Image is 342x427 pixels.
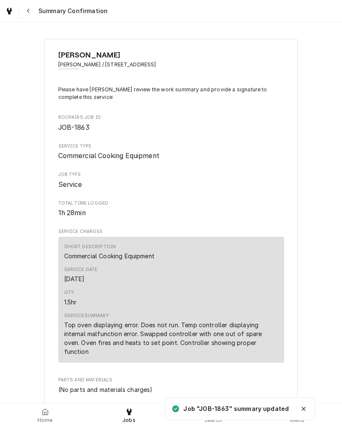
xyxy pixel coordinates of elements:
[64,298,77,307] div: Quantity
[58,237,284,367] div: Service Charges List
[58,228,284,235] span: Service Charges
[58,208,284,218] span: Total Time Logged
[58,385,284,394] div: Parts and Materials List
[58,143,284,161] div: Service Type
[58,86,284,101] p: Please have [PERSON_NAME] review the work summary and provide a signature to complete this service:
[58,171,284,189] div: Job Type
[58,180,284,190] span: Job Type
[58,143,284,150] span: Service Type
[204,417,222,424] span: Search
[64,266,98,283] div: Service Date
[58,181,82,189] span: Service
[64,244,116,250] div: Short Description
[58,200,284,207] span: Total Time Logged
[58,377,284,383] span: Parts and Materials
[58,237,284,363] div: Line Item
[38,417,53,424] span: Home
[64,274,85,283] div: Service Date
[64,289,77,306] div: Quantity
[58,61,284,68] span: Address
[2,3,17,19] a: Go to Jobs
[64,252,155,260] div: Short Description
[58,114,284,132] div: Roopairs Job ID
[64,244,155,260] div: Short Description
[58,49,284,75] div: Client Information
[58,151,284,161] span: Service Type
[58,49,284,61] span: Name
[290,417,304,424] span: Menu
[21,3,36,19] button: Navigate back
[58,171,284,178] span: Job Type
[58,377,284,394] div: Parts and Materials
[64,266,98,273] div: Service Date
[58,123,284,133] span: Roopairs Job ID
[87,405,171,425] a: Jobs
[36,7,108,15] span: Summary Confirmation
[183,405,290,413] div: Job "JOB-1863" summary updated
[58,200,284,218] div: Total Time Logged
[58,228,284,366] div: Service Charges
[58,209,86,217] span: 1h 28min
[64,320,278,356] div: Top oven displaying error. Does not run. Temp controller displaying internal malfunction error. S...
[122,417,136,424] span: Jobs
[58,152,159,160] span: Commercial Cooking Equipment
[58,123,90,131] span: JOB-1863
[64,312,109,319] div: Service Summary
[3,405,87,425] a: Home
[64,289,76,296] div: Qty.
[58,114,284,121] span: Roopairs Job ID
